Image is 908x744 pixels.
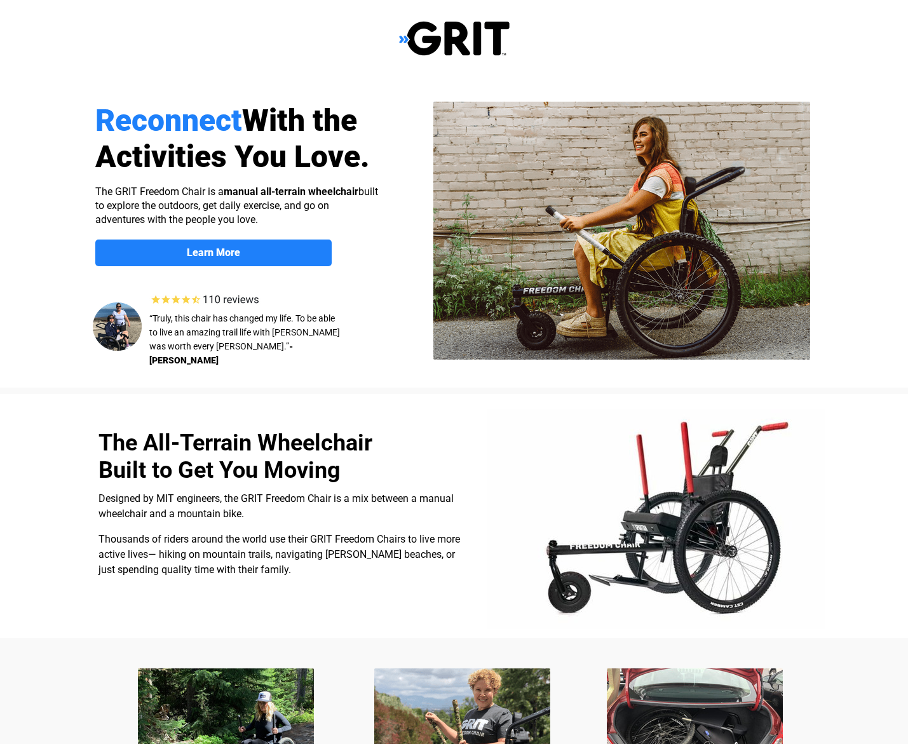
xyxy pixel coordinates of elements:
span: “Truly, this chair has changed my life. To be able to live an amazing trail life with [PERSON_NAM... [149,313,340,351]
a: Learn More [95,240,332,266]
span: Reconnect [95,102,242,139]
span: Designed by MIT engineers, the GRIT Freedom Chair is a mix between a manual wheelchair and a moun... [98,492,454,520]
strong: manual all-terrain wheelchair [224,186,358,198]
span: The All-Terrain Wheelchair Built to Get You Moving [98,429,372,484]
span: Activities You Love. [95,139,370,175]
span: Thousands of riders around the world use their GRIT Freedom Chairs to live more active lives— hik... [98,533,460,576]
span: With the [242,102,357,139]
strong: Learn More [187,247,240,259]
span: The GRIT Freedom Chair is a built to explore the outdoors, get daily exercise, and go on adventur... [95,186,378,226]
